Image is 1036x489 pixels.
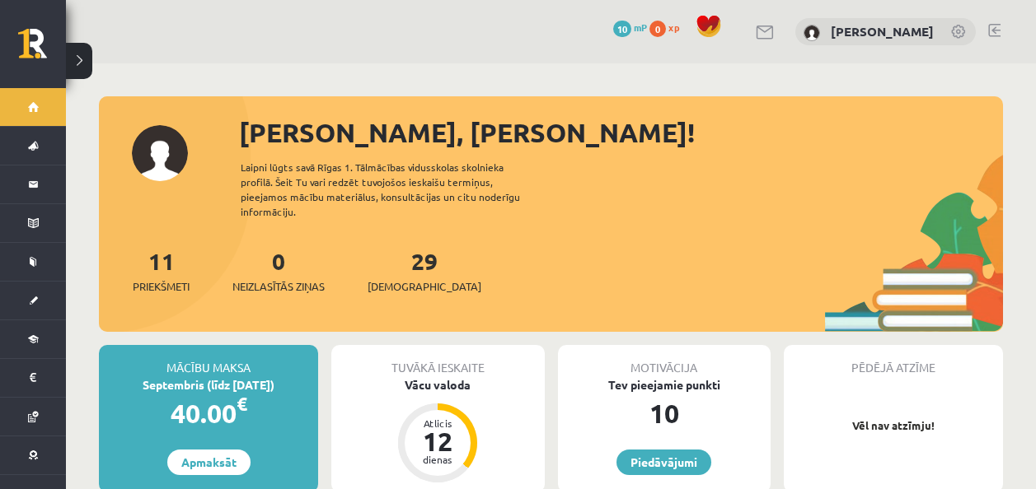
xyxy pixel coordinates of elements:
div: 10 [558,394,771,433]
img: Irēna Staģe [804,25,820,41]
div: 40.00 [99,394,318,433]
span: € [237,392,247,416]
a: 0 xp [649,21,687,34]
a: Piedāvājumi [616,449,711,475]
div: 12 [413,428,462,454]
a: 29[DEMOGRAPHIC_DATA] [368,246,481,295]
div: Vācu valoda [331,376,544,394]
span: [DEMOGRAPHIC_DATA] [368,278,481,295]
a: 0Neizlasītās ziņas [232,246,325,295]
a: Apmaksāt [167,449,251,475]
a: 11Priekšmeti [133,246,190,295]
p: Vēl nav atzīmju! [792,417,995,434]
div: Pēdējā atzīme [784,345,1003,376]
a: 10 mP [613,21,647,34]
a: Vācu valoda Atlicis 12 dienas [331,376,544,485]
div: Atlicis [413,418,462,428]
div: Laipni lūgts savā Rīgas 1. Tālmācības vidusskolas skolnieka profilā. Šeit Tu vari redzēt tuvojošo... [241,160,549,219]
span: mP [634,21,647,34]
div: [PERSON_NAME], [PERSON_NAME]! [239,113,1003,152]
span: 0 [649,21,666,37]
span: 10 [613,21,631,37]
div: Mācību maksa [99,345,318,376]
div: dienas [413,454,462,464]
div: Motivācija [558,345,771,376]
span: Priekšmeti [133,278,190,295]
a: [PERSON_NAME] [831,23,934,40]
a: Rīgas 1. Tālmācības vidusskola [18,29,66,70]
span: Neizlasītās ziņas [232,278,325,295]
div: Septembris (līdz [DATE]) [99,376,318,394]
span: xp [668,21,679,34]
div: Tev pieejamie punkti [558,376,771,394]
div: Tuvākā ieskaite [331,345,544,376]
